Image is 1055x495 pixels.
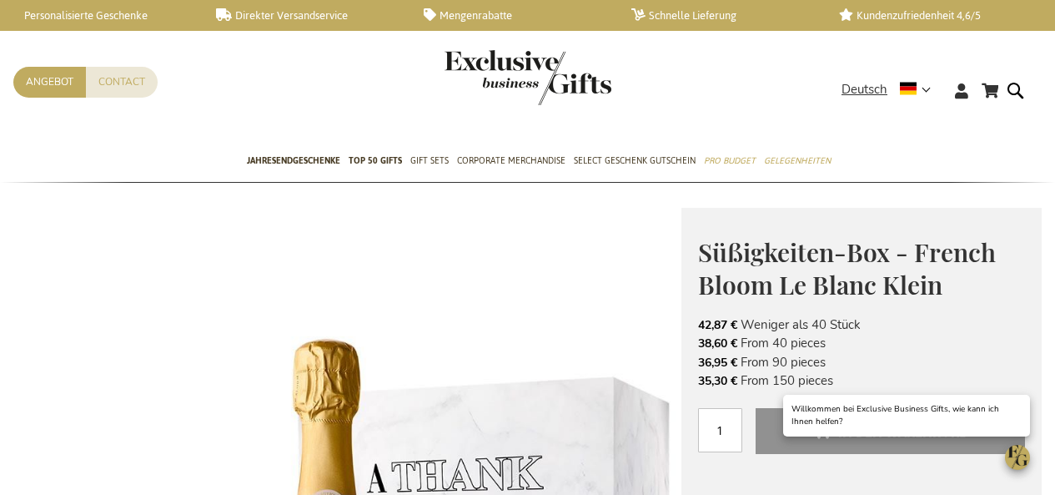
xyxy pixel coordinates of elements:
[631,8,812,23] a: Schnelle Lieferung
[445,50,611,105] img: Exclusive Business gifts logo
[764,152,831,169] span: Gelegenheiten
[410,152,449,169] span: Gift Sets
[698,334,1025,352] li: From 40 pieces
[8,8,189,23] a: Personalisierte Geschenke
[247,152,340,169] span: Jahresendgeschenke
[424,8,605,23] a: Mengenrabatte
[698,317,737,333] span: 42,87 €
[349,152,402,169] span: TOP 50 Gifts
[247,141,340,183] a: Jahresendgeschenke
[764,141,831,183] a: Gelegenheiten
[216,8,397,23] a: Direkter Versandservice
[841,80,887,99] span: Deutsch
[13,67,86,98] a: Angebot
[698,336,737,351] span: 38,60 €
[457,141,565,183] a: Corporate Merchandise
[698,408,742,452] input: Menge
[445,50,528,105] a: store logo
[704,141,756,183] a: Pro Budget
[457,152,565,169] span: Corporate Merchandise
[574,152,696,169] span: Select Geschenk Gutschein
[86,67,158,98] a: Contact
[574,141,696,183] a: Select Geschenk Gutschein
[698,371,1025,390] li: From 150 pieces
[839,8,1020,23] a: Kundenzufriedenheit 4,6/5
[698,316,1025,334] li: Weniger als 40 Stück
[698,353,1025,371] li: From 90 pieces
[349,141,402,183] a: TOP 50 Gifts
[704,152,756,169] span: Pro Budget
[698,355,737,371] span: 36,95 €
[698,235,996,301] span: Süßigkeiten-Box - French Bloom Le Blanc Klein
[410,141,449,183] a: Gift Sets
[698,373,737,389] span: 35,30 €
